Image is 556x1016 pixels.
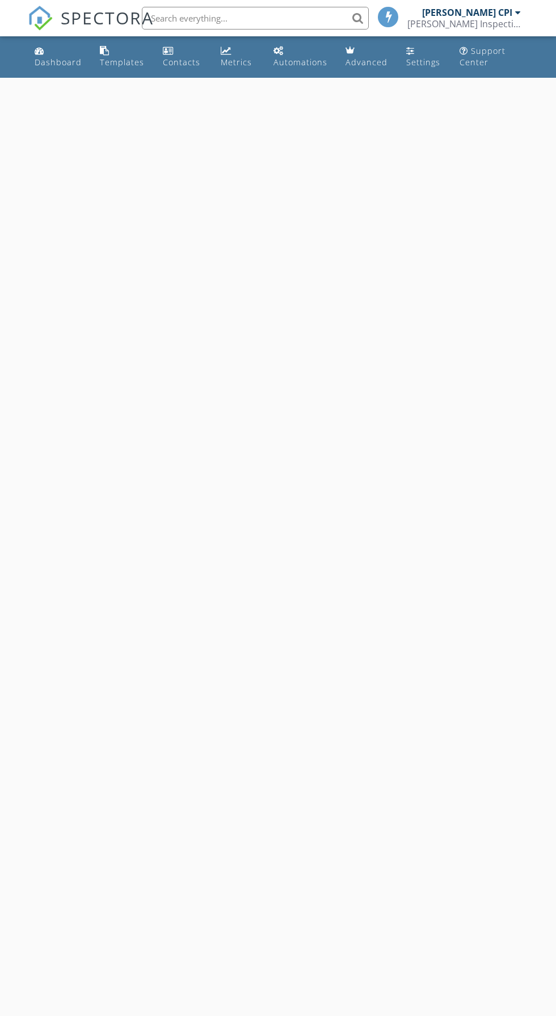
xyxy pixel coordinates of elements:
img: The Best Home Inspection Software - Spectora [28,6,53,31]
div: Templates [100,57,144,68]
input: Search everything... [142,7,369,30]
a: Dashboard [30,41,86,73]
a: Advanced [341,41,393,73]
a: SPECTORA [28,15,154,39]
div: Dashboard [35,57,82,68]
div: Support Center [460,45,506,68]
div: Settings [406,57,440,68]
a: Settings [402,41,446,73]
a: Metrics [216,41,260,73]
div: Metrics [221,57,252,68]
a: Automations (Basic) [269,41,332,73]
span: SPECTORA [61,6,154,30]
div: Automations [273,57,327,68]
a: Contacts [158,41,207,73]
div: [PERSON_NAME] CPI [422,7,512,18]
div: Advanced [346,57,387,68]
a: Support Center [455,41,526,73]
div: Jackson Inspections LLC [407,18,521,30]
div: Contacts [163,57,200,68]
a: Templates [95,41,149,73]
